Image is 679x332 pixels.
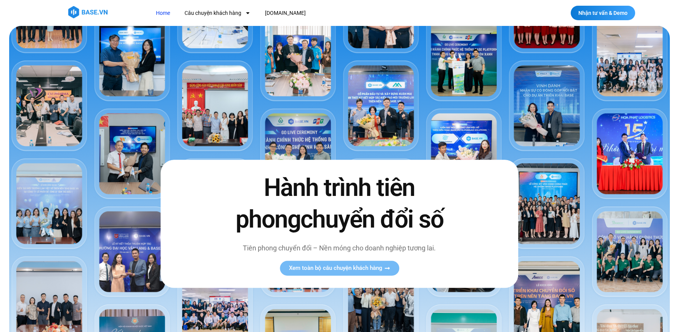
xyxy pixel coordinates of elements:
[219,243,459,253] p: Tiên phong chuyển đổi – Nền móng cho doanh nghiệp tương lai.
[179,6,256,20] a: Câu chuyện khách hàng
[259,6,311,20] a: [DOMAIN_NAME]
[571,6,635,20] a: Nhận tư vấn & Demo
[280,261,399,276] a: Xem toàn bộ câu chuyện khách hàng
[219,172,459,235] h2: Hành trình tiên phong
[150,6,176,20] a: Home
[578,10,628,16] span: Nhận tư vấn & Demo
[300,205,443,234] span: chuyển đổi số
[289,266,382,271] span: Xem toàn bộ câu chuyện khách hàng
[150,6,446,20] nav: Menu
